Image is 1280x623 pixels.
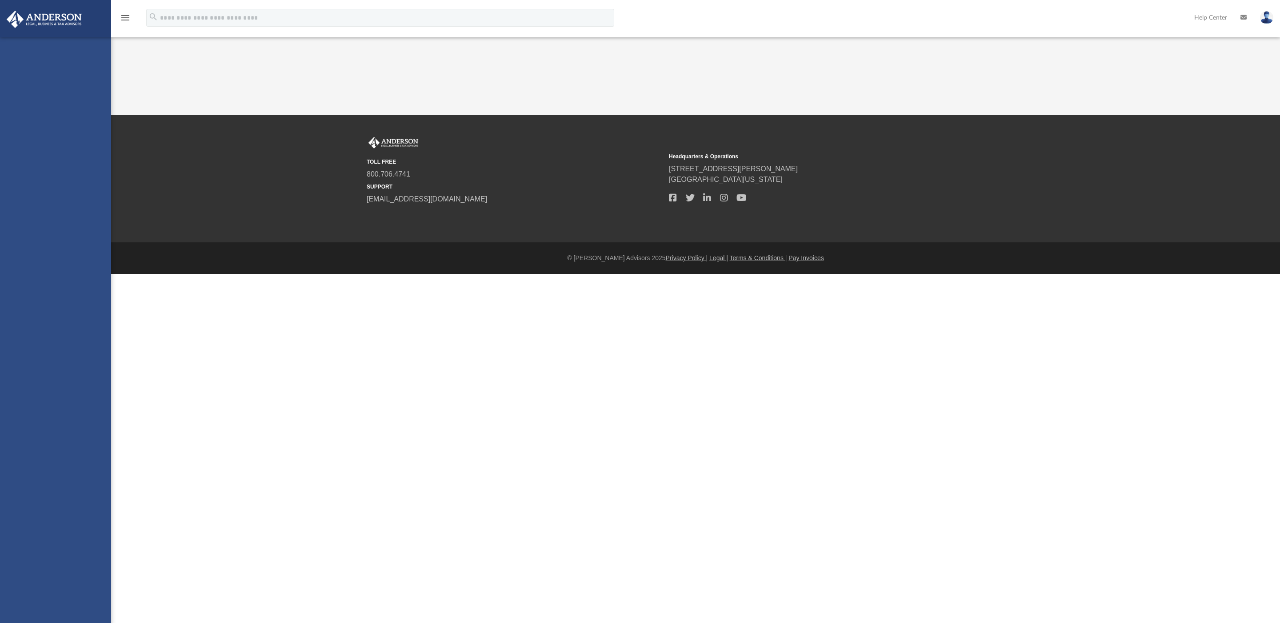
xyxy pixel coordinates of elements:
i: menu [120,12,131,23]
a: Privacy Policy | [666,254,708,261]
a: [STREET_ADDRESS][PERSON_NAME] [669,165,798,173]
img: User Pic [1260,11,1273,24]
small: TOLL FREE [367,158,663,166]
a: 800.706.4741 [367,170,410,178]
i: search [148,12,158,22]
div: © [PERSON_NAME] Advisors 2025 [111,253,1280,263]
a: Terms & Conditions | [730,254,787,261]
small: Headquarters & Operations [669,153,965,161]
img: Anderson Advisors Platinum Portal [4,11,84,28]
a: [EMAIL_ADDRESS][DOMAIN_NAME] [367,195,487,203]
a: Legal | [709,254,728,261]
a: menu [120,17,131,23]
a: [GEOGRAPHIC_DATA][US_STATE] [669,176,783,183]
a: Pay Invoices [788,254,824,261]
small: SUPPORT [367,183,663,191]
img: Anderson Advisors Platinum Portal [367,137,420,149]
